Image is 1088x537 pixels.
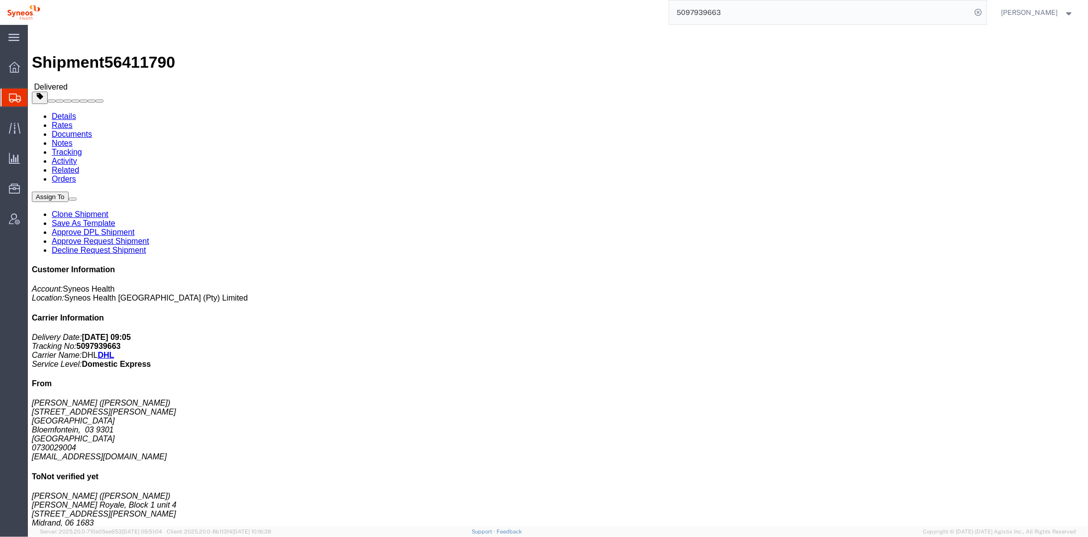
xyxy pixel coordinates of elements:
[28,25,1088,527] iframe: FS Legacy Container
[496,529,522,535] a: Feedback
[167,529,271,535] span: Client: 2025.20.0-8b113f4
[472,529,496,535] a: Support
[40,529,162,535] span: Server: 2025.20.0-710e05ee653
[122,529,162,535] span: [DATE] 09:51:04
[923,528,1076,536] span: Copyright © [DATE]-[DATE] Agistix Inc., All Rights Reserved
[1001,6,1075,18] button: [PERSON_NAME]
[232,529,271,535] span: [DATE] 10:16:38
[7,5,40,20] img: logo
[669,0,972,24] input: Search for shipment number, reference number
[1001,7,1058,18] span: Melissa Gallo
